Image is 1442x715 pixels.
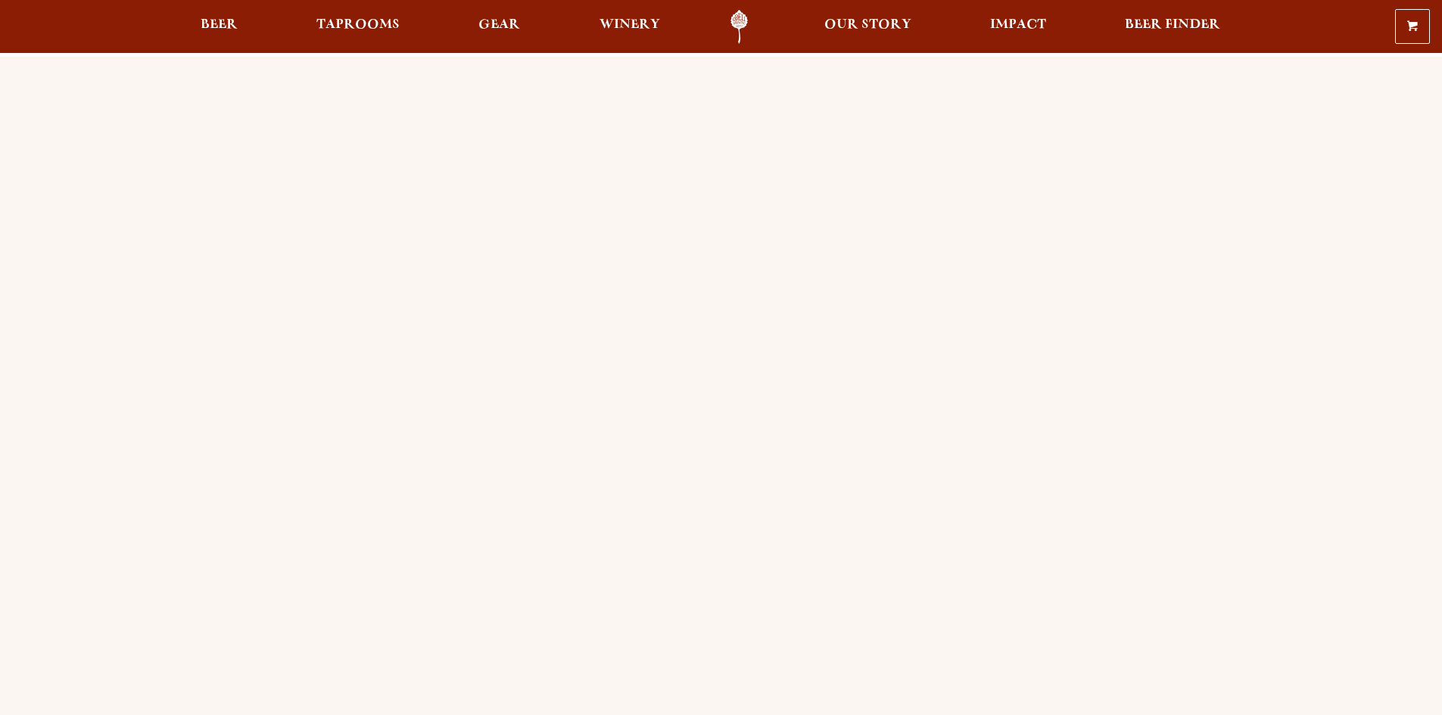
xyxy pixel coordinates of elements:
[1115,10,1230,44] a: Beer Finder
[478,19,520,31] span: Gear
[590,10,670,44] a: Winery
[980,10,1056,44] a: Impact
[711,10,768,44] a: Odell Home
[469,10,530,44] a: Gear
[191,10,248,44] a: Beer
[814,10,921,44] a: Our Story
[307,10,410,44] a: Taprooms
[600,19,660,31] span: Winery
[990,19,1046,31] span: Impact
[1125,19,1220,31] span: Beer Finder
[316,19,400,31] span: Taprooms
[824,19,911,31] span: Our Story
[201,19,238,31] span: Beer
